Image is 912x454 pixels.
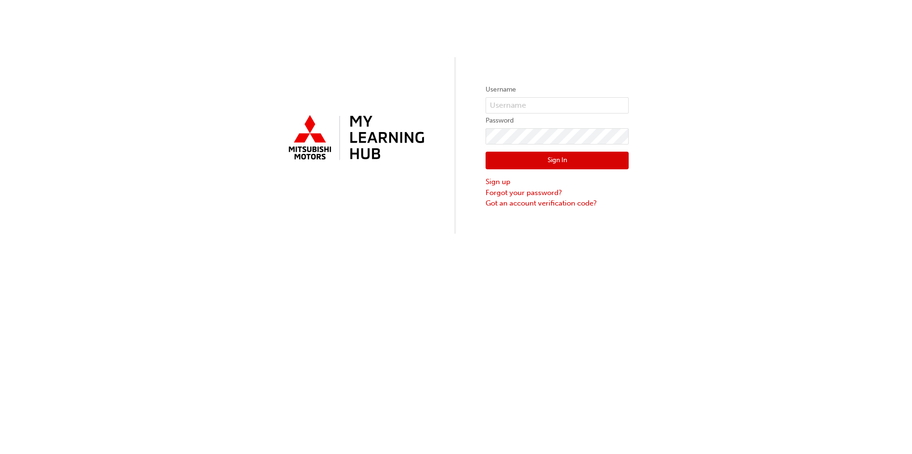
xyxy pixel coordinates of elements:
a: Sign up [486,176,629,187]
img: mmal [283,111,426,165]
a: Got an account verification code? [486,198,629,209]
label: Username [486,84,629,95]
label: Password [486,115,629,126]
a: Forgot your password? [486,187,629,198]
input: Username [486,97,629,113]
button: Sign In [486,152,629,170]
